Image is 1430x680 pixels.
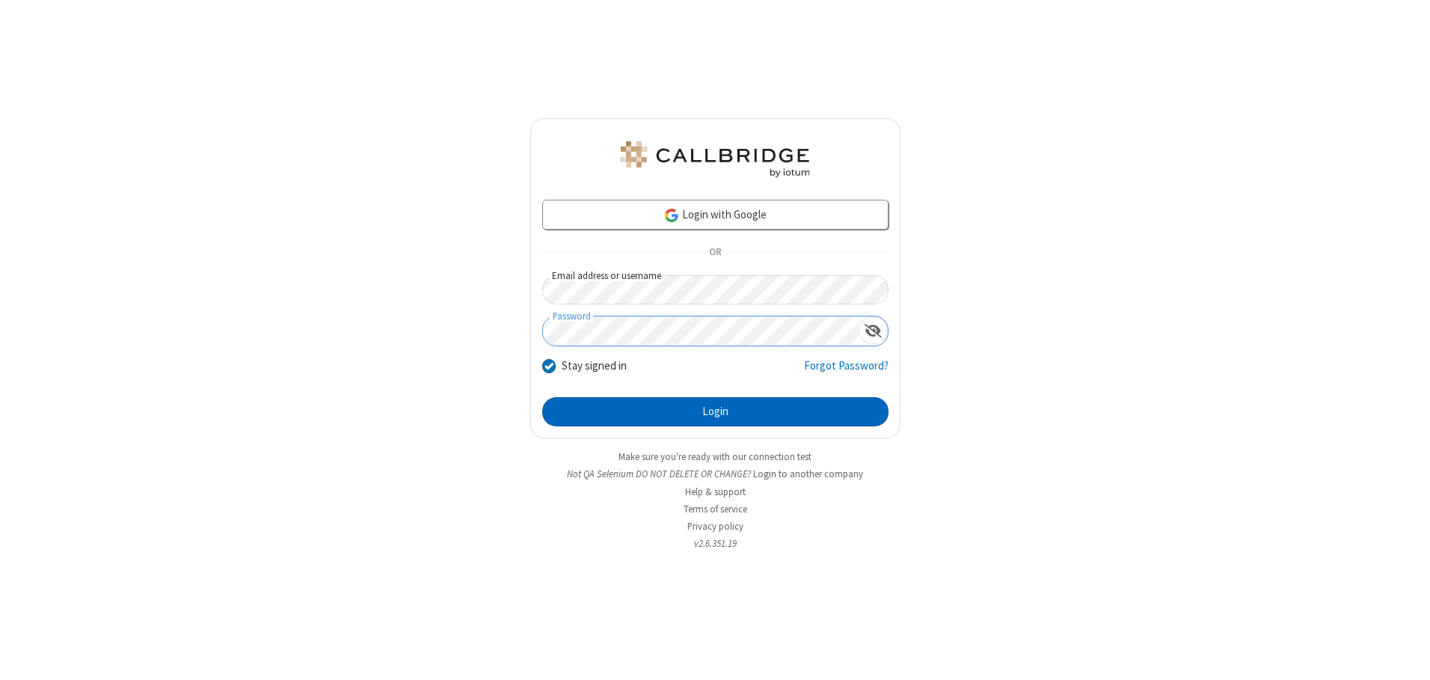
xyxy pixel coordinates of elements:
li: Not QA Selenium DO NOT DELETE OR CHANGE? [530,467,900,481]
div: Show password [859,316,888,344]
a: Help & support [685,486,746,498]
a: Terms of service [684,503,747,515]
img: google-icon.png [663,207,680,224]
a: Privacy policy [687,520,743,533]
a: Login with Google [542,200,889,230]
input: Email address or username [542,275,889,304]
a: Forgot Password? [804,358,889,386]
input: Password [543,316,859,346]
label: Stay signed in [562,358,627,375]
span: OR [703,242,727,263]
li: v2.6.351.19 [530,536,900,551]
a: Make sure you're ready with our connection test [619,450,811,463]
button: Login to another company [753,467,863,481]
button: Login [542,397,889,427]
img: QA Selenium DO NOT DELETE OR CHANGE [618,141,812,177]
